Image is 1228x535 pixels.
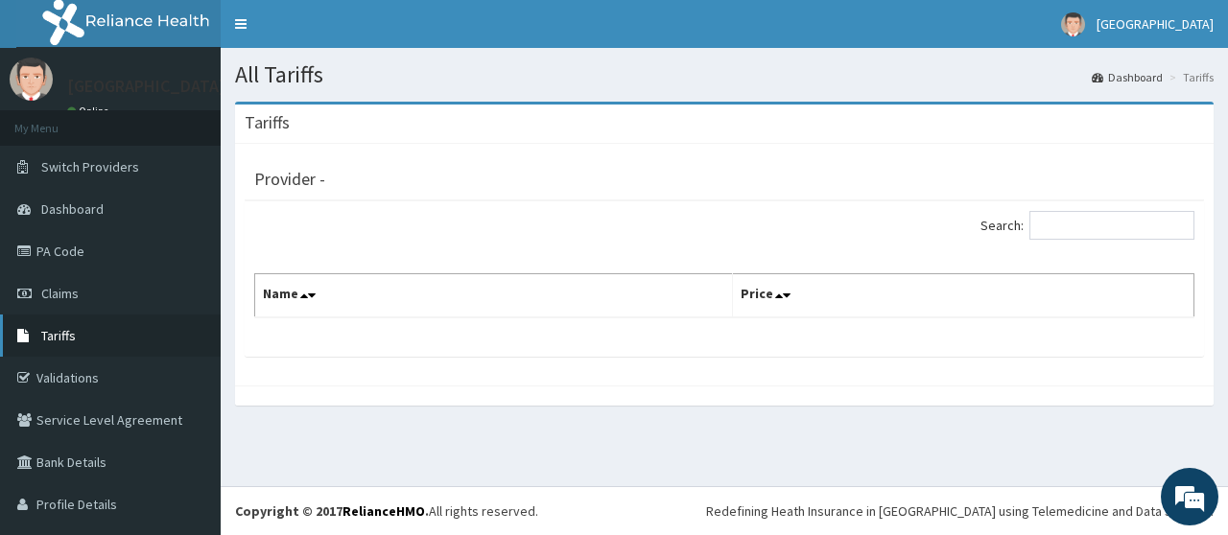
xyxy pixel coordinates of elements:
h1: All Tariffs [235,62,1214,87]
footer: All rights reserved. [221,486,1228,535]
h3: Provider - [254,171,325,188]
span: [GEOGRAPHIC_DATA] [1097,15,1214,33]
img: User Image [10,58,53,101]
label: Search: [980,211,1194,240]
div: Redefining Heath Insurance in [GEOGRAPHIC_DATA] using Telemedicine and Data Science! [706,501,1214,521]
img: User Image [1061,12,1085,36]
span: Switch Providers [41,158,139,175]
h3: Tariffs [245,114,290,131]
th: Price [733,274,1194,318]
strong: Copyright © 2017 . [235,502,429,520]
input: Search: [1029,211,1194,240]
span: Claims [41,285,79,302]
a: Online [67,105,113,118]
th: Name [255,274,733,318]
a: RelianceHMO [342,502,425,520]
li: Tariffs [1165,69,1214,85]
span: Dashboard [41,200,104,218]
a: Dashboard [1092,69,1163,85]
p: [GEOGRAPHIC_DATA] [67,78,225,95]
span: Tariffs [41,327,76,344]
